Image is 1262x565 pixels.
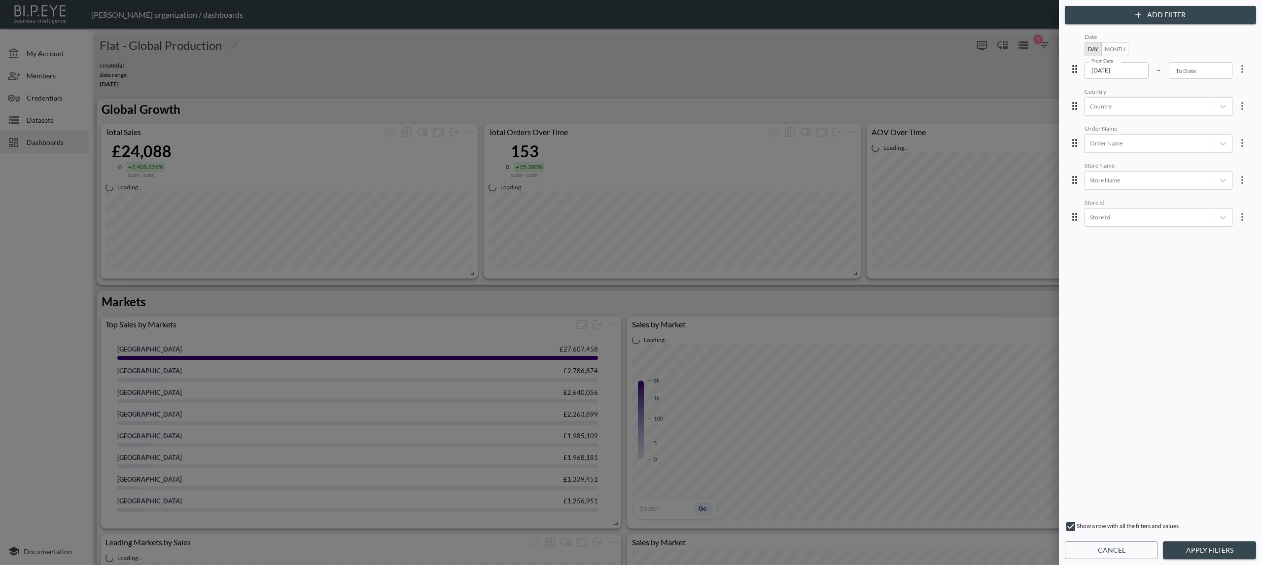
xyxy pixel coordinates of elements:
p: – [1157,64,1161,75]
div: Store Id [1085,199,1232,208]
div: Show a row with all the filters and values [1065,521,1256,536]
input: YYYY-MM-DD [1169,62,1233,79]
button: more [1232,96,1252,116]
button: Apply Filters [1163,541,1256,560]
label: From Date [1091,58,1113,64]
button: more [1232,133,1252,153]
button: Month [1101,42,1128,56]
div: 2025-03-01 [1085,33,1252,79]
div: Store Name [1085,162,1232,171]
div: Country [1085,88,1232,97]
button: Cancel [1065,541,1158,560]
button: more [1232,207,1252,227]
div: Order Name [1085,125,1232,134]
button: Add Filter [1065,6,1256,24]
button: more [1232,170,1252,190]
div: Date [1085,33,1232,42]
button: more [1232,59,1252,79]
input: YYYY-MM-DD [1085,62,1149,79]
button: Day [1085,42,1102,56]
